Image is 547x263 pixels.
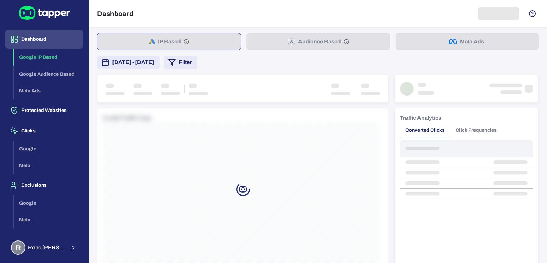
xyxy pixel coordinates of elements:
[5,176,83,195] button: Exclusions
[28,244,66,251] span: Reno [PERSON_NAME]
[5,36,83,42] a: Dashboard
[400,114,441,122] h6: Traffic Analytics
[97,56,160,69] button: [DATE] - [DATE]
[5,101,83,120] button: Protected Websites
[5,128,83,133] a: Clicks
[5,121,83,141] button: Clicks
[5,182,83,188] a: Exclusions
[112,58,154,67] span: [DATE] - [DATE]
[11,240,25,255] div: R
[5,107,83,113] a: Protected Websites
[450,122,502,138] button: Click Frequencies
[164,56,197,69] button: Filter
[400,122,450,138] button: Converted Clicks
[5,30,83,49] button: Dashboard
[97,10,133,18] h5: Dashboard
[5,238,83,258] button: RReno [PERSON_NAME]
